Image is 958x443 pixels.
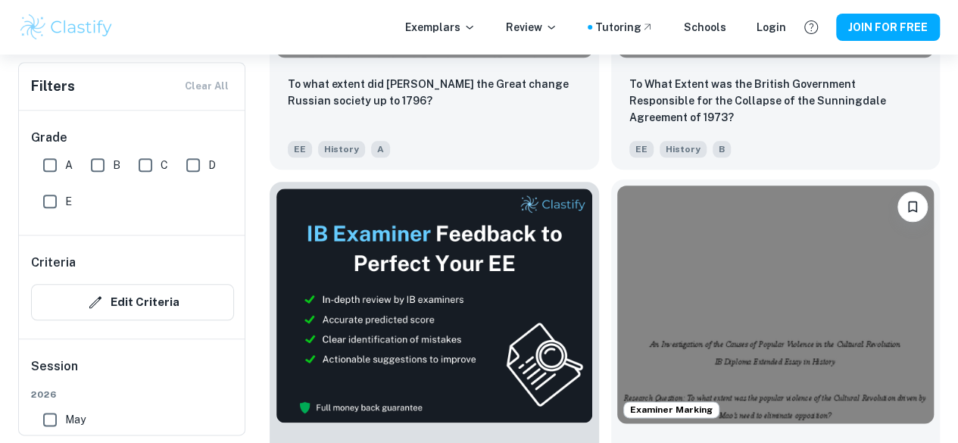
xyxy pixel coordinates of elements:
p: Exemplars [405,19,476,36]
span: Examiner Marking [624,403,719,416]
span: EE [629,141,654,158]
span: D [208,157,216,173]
h6: Criteria [31,254,76,272]
h6: Session [31,357,234,388]
img: Thumbnail [276,188,593,423]
button: Please log in to bookmark exemplars [897,192,928,222]
img: Clastify logo [18,12,114,42]
span: B [713,141,731,158]
h6: Filters [31,76,75,97]
a: Tutoring [595,19,654,36]
p: Review [506,19,557,36]
button: JOIN FOR FREE [836,14,940,41]
button: Edit Criteria [31,284,234,320]
span: A [371,141,390,158]
p: To What Extent was the British Government Responsible for the Collapse of the Sunningdale Agreeme... [629,76,922,126]
h6: Grade [31,129,234,147]
span: May [65,411,86,428]
span: History [660,141,707,158]
span: E [65,193,72,210]
a: Schools [684,19,726,36]
span: A [65,157,73,173]
span: EE [288,141,312,158]
img: History EE example thumbnail: To what extent was the popular violence [617,186,935,423]
span: History [318,141,365,158]
span: C [161,157,168,173]
span: 2026 [31,388,234,401]
button: Help and Feedback [798,14,824,40]
span: B [113,157,120,173]
a: Login [757,19,786,36]
p: To what extent did Catherine the Great change Russian society up to 1796? [288,76,581,109]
